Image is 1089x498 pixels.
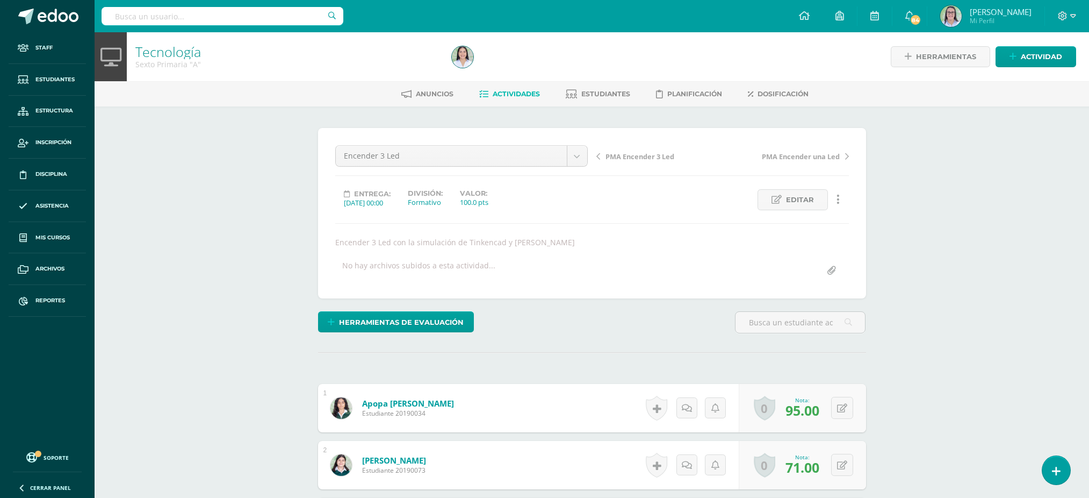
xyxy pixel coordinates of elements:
span: Herramientas de evaluación [339,312,464,332]
span: Encender 3 Led [344,146,559,166]
div: 100.0 pts [460,197,488,207]
span: Mis cursos [35,233,70,242]
div: No hay archivos subidos a esta actividad... [342,260,495,281]
a: Herramientas [891,46,990,67]
span: Mi Perfil [970,16,1032,25]
a: [PERSON_NAME] [362,455,426,466]
span: 71.00 [785,458,819,476]
span: Asistencia [35,202,69,210]
span: Estudiante 20190073 [362,466,426,475]
span: Actividades [493,90,540,98]
span: Estudiante 20190034 [362,409,454,418]
a: Staff [9,32,86,64]
span: Planificación [667,90,722,98]
span: Disciplina [35,170,67,179]
a: Soporte [13,450,82,464]
h1: Tecnología [135,44,439,59]
div: [DATE] 00:00 [344,198,391,208]
a: Inscripción [9,127,86,159]
span: Entrega: [354,190,391,198]
span: [PERSON_NAME] [970,6,1032,17]
label: División: [408,189,443,197]
a: 0 [754,396,775,421]
a: Asistencia [9,190,86,222]
a: Reportes [9,285,86,317]
div: Nota: [785,396,819,404]
div: Sexto Primaria 'A' [135,59,439,69]
span: Estudiantes [35,75,75,84]
a: Planificación [656,86,722,103]
a: Estudiantes [9,64,86,96]
a: Disciplina [9,159,86,190]
span: Cerrar panel [30,484,71,492]
a: Archivos [9,253,86,285]
div: Encender 3 Led con la simulación de Tinkencad y [PERSON_NAME] [331,237,853,247]
span: 84 [910,14,921,26]
a: PMA Encender 3 Led [596,151,723,161]
a: PMA Encender una Led [723,151,849,161]
div: Formativo [408,197,443,207]
span: 95.00 [785,401,819,419]
a: Anuncios [401,86,453,103]
span: Inscripción [35,138,71,147]
span: Estructura [35,106,73,115]
a: Mis cursos [9,222,86,254]
a: Estudiantes [566,86,630,103]
a: Encender 3 Led [336,146,587,166]
span: Dosificación [758,90,809,98]
div: Nota: [785,453,819,461]
span: Staff [35,44,53,52]
img: 15daf1ae278156346af3285ae4faa36f.png [330,454,352,476]
span: PMA Encender una Led [762,152,840,161]
span: Archivos [35,265,64,273]
a: Herramientas de evaluación [318,311,474,332]
span: Soporte [44,454,69,461]
a: Estructura [9,96,86,127]
a: Dosificación [748,86,809,103]
a: 0 [754,453,775,478]
input: Busca un estudiante aquí... [735,312,865,333]
span: Reportes [35,296,65,305]
span: Herramientas [916,47,976,67]
span: Editar [786,190,814,210]
img: 04502d3ebb6155621d07acff4f663ff2.png [940,5,962,27]
span: Estudiantes [581,90,630,98]
a: Tecnología [135,42,201,61]
img: e484bfb8fca8785d6216b8c16235e2c5.png [330,397,352,419]
a: Actividad [996,46,1076,67]
a: Apopa [PERSON_NAME] [362,398,454,409]
img: 14536fa6949afcbee78f4ea450bb76df.png [452,46,473,68]
label: Valor: [460,189,488,197]
a: Actividades [479,86,540,103]
span: Anuncios [416,90,453,98]
span: Actividad [1021,47,1062,67]
span: PMA Encender 3 Led [605,152,674,161]
input: Busca un usuario... [102,7,343,25]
